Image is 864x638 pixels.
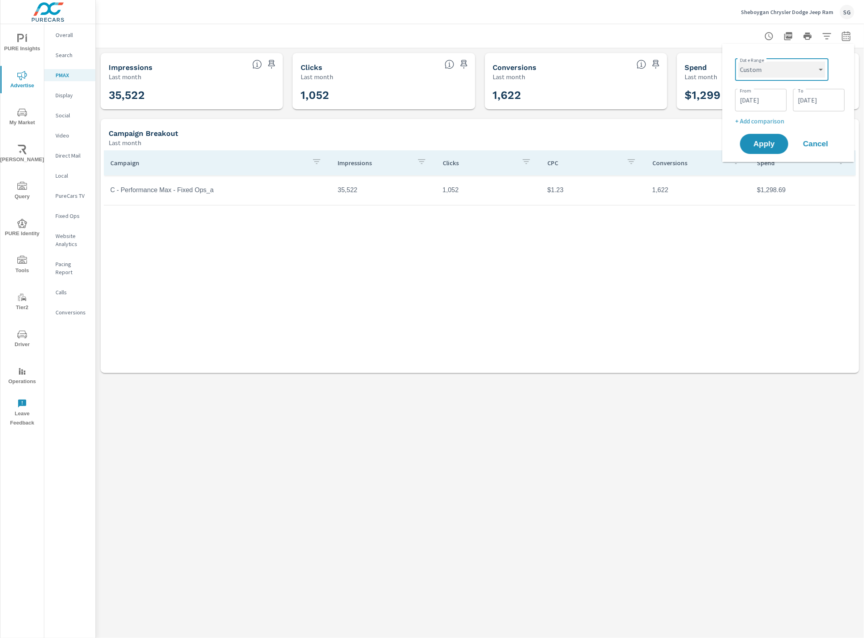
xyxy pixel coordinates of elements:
p: Social [56,111,89,119]
div: Pacing Report [44,258,95,278]
p: Last month [685,72,718,82]
p: Spend [757,159,830,167]
div: Search [44,49,95,61]
h5: Conversions [493,63,537,72]
span: Save this to your personalized report [265,58,278,71]
div: Website Analytics [44,230,95,250]
p: Local [56,172,89,180]
p: Search [56,51,89,59]
p: + Add comparison [735,116,845,126]
span: Total Conversions include Actions, Leads and Unmapped. [637,59,646,69]
p: Conversions [56,308,89,316]
p: Direct Mail [56,152,89,160]
span: Save this to your personalized report [650,58,662,71]
span: Save this to your personalized report [458,58,470,71]
div: Conversions [44,306,95,318]
p: PMAX [56,71,89,79]
p: Sheboygan Chrysler Dodge Jeep Ram [741,8,833,16]
div: Video [44,129,95,142]
span: The number of times an ad was clicked by a consumer. [445,59,454,69]
div: nav menu [0,24,44,431]
div: Overall [44,29,95,41]
h5: Clicks [301,63,322,72]
div: Social [44,109,95,121]
button: Print Report [800,28,816,44]
p: Campaign [110,159,305,167]
td: $1.23 [541,180,646,200]
p: Calls [56,288,89,296]
span: Apply [748,140,780,148]
span: Driver [3,330,41,349]
h3: 1,622 [493,88,659,102]
span: Tier2 [3,293,41,312]
h5: Impressions [109,63,153,72]
div: SG [840,5,854,19]
p: Display [56,91,89,99]
p: Last month [109,72,141,82]
div: PureCars TV [44,190,95,202]
button: "Export Report to PDF" [780,28,796,44]
div: Direct Mail [44,150,95,162]
h3: $1,299 [685,88,851,102]
div: Display [44,89,95,101]
h3: 1,052 [301,88,467,102]
p: Fixed Ops [56,212,89,220]
p: Video [56,131,89,139]
p: Last month [493,72,526,82]
div: Calls [44,286,95,298]
span: Leave Feedback [3,399,41,428]
p: Pacing Report [56,260,89,276]
td: 35,522 [331,180,436,200]
p: Website Analytics [56,232,89,248]
span: The number of times an ad was shown on your behalf. [252,59,262,69]
span: My Market [3,108,41,127]
span: Cancel [800,140,832,148]
span: PURE Identity [3,219,41,238]
div: Local [44,170,95,182]
button: Cancel [792,134,840,154]
div: Fixed Ops [44,210,95,222]
td: C - Performance Max - Fixed Ops_a [104,180,331,200]
button: Apply [740,134,788,154]
p: Overall [56,31,89,39]
span: Query [3,182,41,201]
button: Select Date Range [838,28,854,44]
span: Tools [3,256,41,275]
p: Last month [301,72,333,82]
p: Last month [109,138,141,148]
p: Clicks [443,159,516,167]
td: 1,052 [436,180,541,200]
h3: 35,522 [109,88,275,102]
span: [PERSON_NAME] [3,145,41,164]
h5: Campaign Breakout [109,129,178,137]
button: Apply Filters [819,28,835,44]
span: Advertise [3,71,41,90]
td: $1,298.69 [751,180,856,200]
p: PureCars TV [56,192,89,200]
span: Operations [3,367,41,386]
p: Impressions [338,159,410,167]
p: Conversions [652,159,725,167]
h5: Spend [685,63,707,72]
p: CPC [547,159,620,167]
span: PURE Insights [3,34,41,53]
td: 1,622 [646,180,751,200]
div: PMAX [44,69,95,81]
